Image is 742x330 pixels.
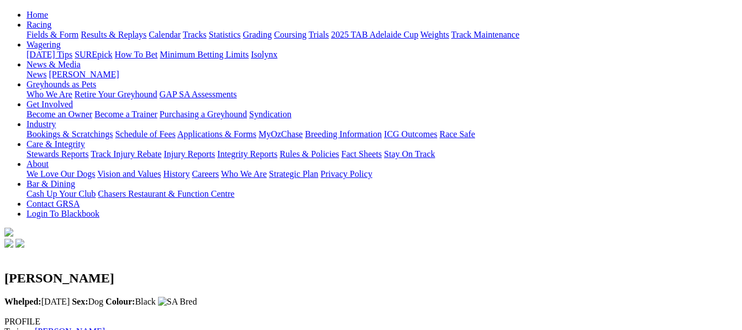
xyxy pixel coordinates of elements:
[4,317,738,327] div: PROFILE
[331,30,418,39] a: 2025 TAB Adelaide Cup
[27,189,96,198] a: Cash Up Your Club
[27,30,738,40] div: Racing
[251,50,277,59] a: Isolynx
[106,297,156,306] span: Black
[4,239,13,248] img: facebook.svg
[163,169,190,179] a: History
[15,239,24,248] img: twitter.svg
[280,149,339,159] a: Rules & Policies
[115,129,175,139] a: Schedule of Fees
[98,189,234,198] a: Chasers Restaurant & Function Centre
[115,50,158,59] a: How To Bet
[27,60,81,69] a: News & Media
[27,40,61,49] a: Wagering
[4,297,41,306] b: Whelped:
[27,179,75,188] a: Bar & Dining
[305,129,382,139] a: Breeding Information
[27,119,56,129] a: Industry
[27,209,99,218] a: Login To Blackbook
[27,169,95,179] a: We Love Our Dogs
[94,109,157,119] a: Become a Trainer
[75,90,157,99] a: Retire Your Greyhound
[164,149,215,159] a: Injury Reports
[243,30,272,39] a: Grading
[4,228,13,237] img: logo-grsa-white.png
[451,30,519,39] a: Track Maintenance
[27,50,72,59] a: [DATE] Tips
[91,149,161,159] a: Track Injury Rebate
[72,297,103,306] span: Dog
[259,129,303,139] a: MyOzChase
[27,149,738,159] div: Care & Integrity
[183,30,207,39] a: Tracks
[27,90,738,99] div: Greyhounds as Pets
[4,271,738,286] h2: [PERSON_NAME]
[27,129,738,139] div: Industry
[27,80,96,89] a: Greyhounds as Pets
[27,70,738,80] div: News & Media
[27,90,72,99] a: Who We Are
[75,50,112,59] a: SUREpick
[27,20,51,29] a: Racing
[308,30,329,39] a: Trials
[160,109,247,119] a: Purchasing a Greyhound
[274,30,307,39] a: Coursing
[72,297,88,306] b: Sex:
[27,139,85,149] a: Care & Integrity
[320,169,372,179] a: Privacy Policy
[27,10,48,19] a: Home
[27,99,73,109] a: Get Involved
[192,169,219,179] a: Careers
[27,30,78,39] a: Fields & Form
[160,50,249,59] a: Minimum Betting Limits
[269,169,318,179] a: Strategic Plan
[27,169,738,179] div: About
[27,149,88,159] a: Stewards Reports
[27,70,46,79] a: News
[27,199,80,208] a: Contact GRSA
[27,50,738,60] div: Wagering
[439,129,475,139] a: Race Safe
[249,109,291,119] a: Syndication
[384,149,435,159] a: Stay On Track
[106,297,135,306] b: Colour:
[149,30,181,39] a: Calendar
[27,109,738,119] div: Get Involved
[341,149,382,159] a: Fact Sheets
[158,297,197,307] img: SA Bred
[27,129,113,139] a: Bookings & Scratchings
[4,297,70,306] span: [DATE]
[384,129,437,139] a: ICG Outcomes
[49,70,119,79] a: [PERSON_NAME]
[209,30,241,39] a: Statistics
[27,189,738,199] div: Bar & Dining
[221,169,267,179] a: Who We Are
[420,30,449,39] a: Weights
[27,109,92,119] a: Become an Owner
[160,90,237,99] a: GAP SA Assessments
[217,149,277,159] a: Integrity Reports
[97,169,161,179] a: Vision and Values
[27,159,49,169] a: About
[81,30,146,39] a: Results & Replays
[177,129,256,139] a: Applications & Forms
